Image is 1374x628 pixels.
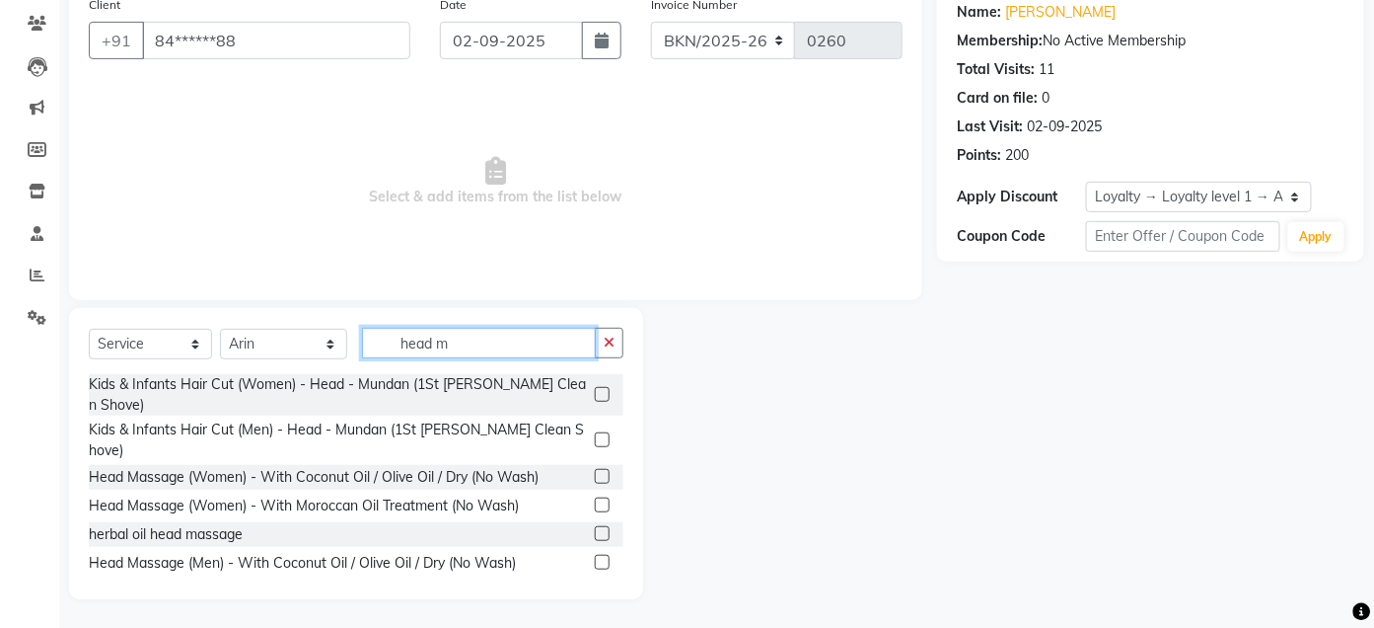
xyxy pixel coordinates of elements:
div: Points: [957,145,1001,166]
div: Head Massage (Men) - With Coconut Oil / Olive Oil / Dry (No Wash) [89,553,516,574]
div: Kids & Infants Hair Cut (Men) - Head - Mundan (1St [PERSON_NAME] Clean Shove) [89,420,587,461]
div: Membership: [957,31,1043,51]
div: 02-09-2025 [1027,117,1102,137]
span: Select & add items from the list below [89,83,903,280]
div: Kids & Infants Hair Cut (Women) - Head - Mundan (1St [PERSON_NAME] Clean Shove) [89,374,587,416]
button: +91 [89,22,144,59]
div: No Active Membership [957,31,1344,51]
div: herbal oil head massage [89,524,243,545]
a: [PERSON_NAME] [1005,2,1116,23]
div: Apply Discount [957,187,1086,207]
div: Coupon Code [957,226,1086,247]
div: Head Massage (Women) - With Coconut Oil / Olive Oil / Dry (No Wash) [89,467,539,488]
div: Head Massage (Women) - With Moroccan Oil Treatment (No Wash) [89,496,519,516]
div: Total Visits: [957,59,1035,80]
div: Card on file: [957,88,1038,109]
div: 200 [1005,145,1029,166]
button: Apply [1288,222,1344,252]
div: 0 [1042,88,1049,109]
div: Last Visit: [957,117,1023,137]
input: Search or Scan [362,328,596,358]
div: 11 [1039,59,1054,80]
input: Enter Offer / Coupon Code [1086,221,1279,252]
div: Name: [957,2,1001,23]
input: Search by Name/Mobile/Email/Code [142,22,410,59]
